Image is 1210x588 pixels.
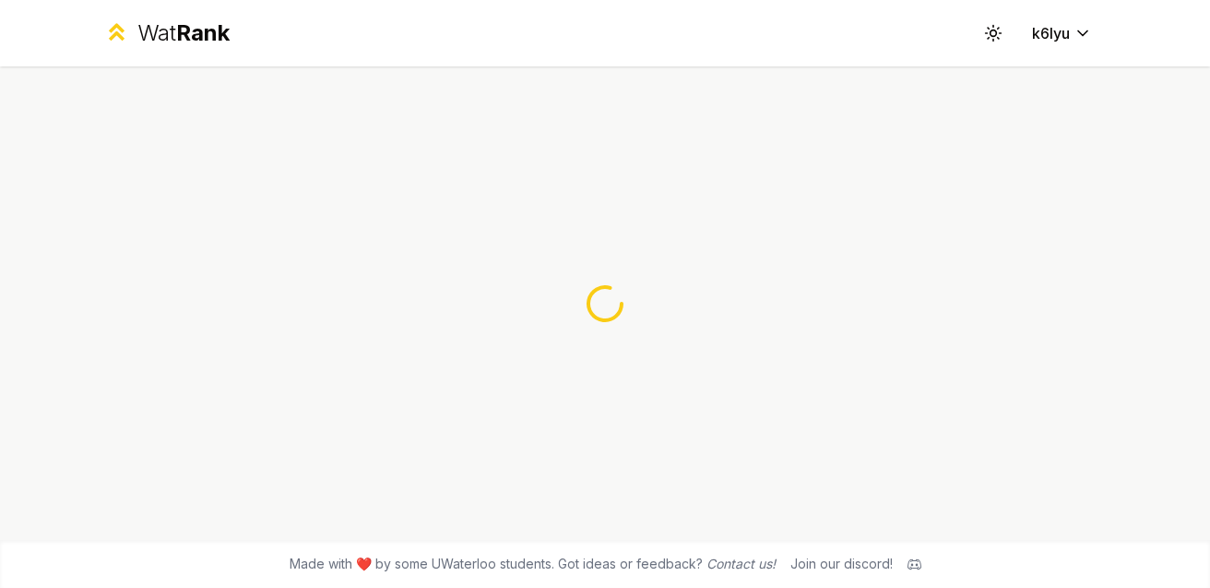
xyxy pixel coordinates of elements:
[1017,17,1107,50] button: k6lyu
[1032,22,1070,44] span: k6lyu
[706,556,776,571] a: Contact us!
[790,555,893,573] div: Join our discord!
[137,18,230,48] div: Wat
[103,18,230,48] a: WatRank
[290,555,776,573] span: Made with ❤️ by some UWaterloo students. Got ideas or feedback?
[176,19,230,46] span: Rank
